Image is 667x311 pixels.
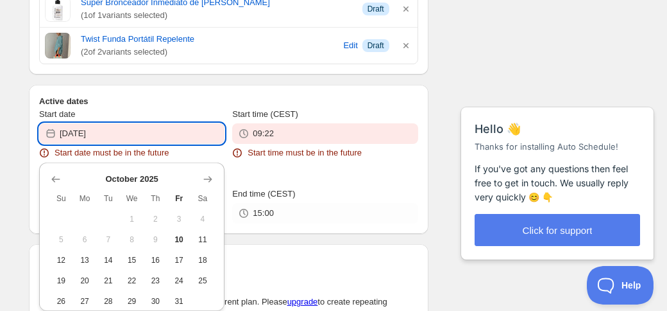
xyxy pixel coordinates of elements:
span: 23 [149,276,162,286]
button: Tuesday October 7 2025 [97,229,121,250]
th: Wednesday [120,188,144,209]
span: 8 [125,235,139,245]
span: Fr [173,193,186,204]
span: 10 [173,235,186,245]
span: 15 [125,255,139,265]
span: 31 [173,296,186,307]
span: 29 [125,296,139,307]
h2: Repeating [39,254,418,267]
button: Wednesday October 8 2025 [120,229,144,250]
span: 12 [55,255,68,265]
button: Today Friday October 10 2025 [167,229,191,250]
span: 9 [149,235,162,245]
span: ( 1 of 1 variants selected) [81,9,352,22]
th: Monday [73,188,97,209]
span: ( 2 of 2 variants selected) [81,46,339,58]
button: Monday October 6 2025 [73,229,97,250]
button: Show previous month, September 2025 [47,170,65,188]
span: Draft [367,4,384,14]
span: Start time must be in the future [248,147,362,159]
iframe: Help Scout Beacon - Messages and Notifications [455,75,661,266]
a: upgrade [287,297,318,307]
button: Thursday October 9 2025 [144,229,167,250]
span: 6 [78,235,92,245]
h2: Active dates [39,95,418,108]
span: Draft [367,40,384,51]
span: 20 [78,276,92,286]
span: 25 [196,276,210,286]
span: 28 [102,296,115,307]
span: Edit [343,39,357,52]
th: Sunday [49,188,73,209]
span: Su [55,193,68,204]
span: Th [149,193,162,204]
span: 1 [125,214,139,224]
button: Saturday October 18 2025 [191,250,215,271]
span: 7 [102,235,115,245]
span: 3 [173,214,186,224]
span: Start time (CEST) [232,109,298,119]
button: Thursday October 23 2025 [144,271,167,291]
span: 30 [149,296,162,307]
button: Thursday October 16 2025 [144,250,167,271]
span: 11 [196,235,210,245]
iframe: Help Scout Beacon - Open [587,266,654,305]
button: Tuesday October 21 2025 [97,271,121,291]
button: Friday October 17 2025 [167,250,191,271]
button: Saturday October 4 2025 [191,209,215,229]
span: 4 [196,214,210,224]
button: Monday October 20 2025 [73,271,97,291]
span: Tu [102,193,115,204]
th: Saturday [191,188,215,209]
span: 21 [102,276,115,286]
span: 2 [149,214,162,224]
button: Sunday October 5 2025 [49,229,73,250]
span: Mo [78,193,92,204]
span: 14 [102,255,115,265]
span: End time (CEST) [232,189,295,199]
span: 22 [125,276,139,286]
button: Tuesday October 14 2025 [97,250,121,271]
span: 18 [196,255,210,265]
th: Friday [167,188,191,209]
a: Twist Funda Portátil Repelente [81,33,339,46]
button: Sunday October 12 2025 [49,250,73,271]
button: Saturday October 25 2025 [191,271,215,291]
button: Monday October 13 2025 [73,250,97,271]
span: We [125,193,139,204]
button: Sunday October 19 2025 [49,271,73,291]
button: Wednesday October 1 2025 [120,209,144,229]
button: Wednesday October 22 2025 [120,271,144,291]
span: Start date [39,109,75,119]
span: 24 [173,276,186,286]
span: 13 [78,255,92,265]
button: Show next month, November 2025 [199,170,217,188]
button: Edit [342,35,360,56]
button: Saturday October 11 2025 [191,229,215,250]
button: Friday October 3 2025 [167,209,191,229]
span: 17 [173,255,186,265]
span: 16 [149,255,162,265]
span: Start date must be in the future [55,147,169,159]
th: Thursday [144,188,167,209]
span: 27 [78,296,92,307]
span: 26 [55,296,68,307]
span: 19 [55,276,68,286]
button: Wednesday October 15 2025 [120,250,144,271]
th: Tuesday [97,188,121,209]
span: Sa [196,193,210,204]
button: Thursday October 2 2025 [144,209,167,229]
span: 5 [55,235,68,245]
button: Friday October 24 2025 [167,271,191,291]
